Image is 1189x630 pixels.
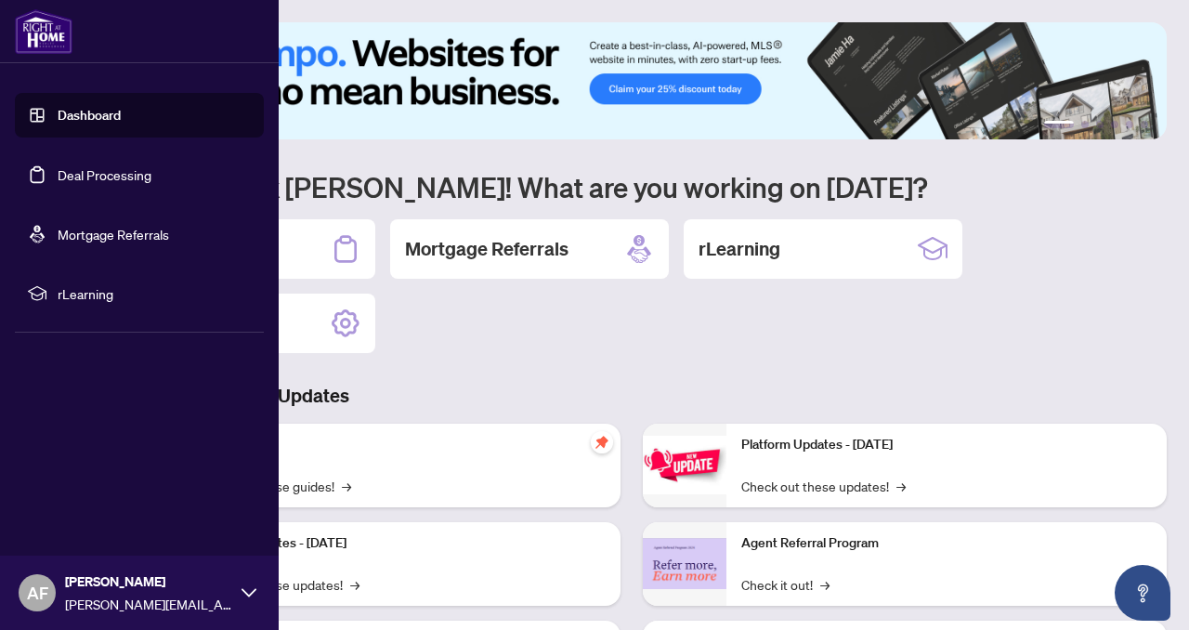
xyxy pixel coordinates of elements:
[643,436,726,494] img: Platform Updates - June 23, 2025
[342,476,351,496] span: →
[1141,121,1148,128] button: 6
[58,226,169,243] a: Mortgage Referrals
[591,431,613,453] span: pushpin
[97,383,1167,409] h3: Brokerage & Industry Updates
[195,533,606,554] p: Platform Updates - [DATE]
[350,574,359,595] span: →
[699,236,780,262] h2: rLearning
[896,476,906,496] span: →
[405,236,568,262] h2: Mortgage Referrals
[195,435,606,455] p: Self-Help
[820,574,830,595] span: →
[58,283,251,304] span: rLearning
[741,476,906,496] a: Check out these updates!→
[1115,565,1170,621] button: Open asap
[97,169,1167,204] h1: Welcome back [PERSON_NAME]! What are you working on [DATE]?
[15,9,72,54] img: logo
[1111,121,1118,128] button: 4
[1096,121,1104,128] button: 3
[27,580,48,606] span: AF
[643,538,726,589] img: Agent Referral Program
[741,435,1152,455] p: Platform Updates - [DATE]
[58,107,121,124] a: Dashboard
[97,22,1167,139] img: Slide 0
[1081,121,1089,128] button: 2
[1126,121,1133,128] button: 5
[1044,121,1074,128] button: 1
[741,574,830,595] a: Check it out!→
[58,166,151,183] a: Deal Processing
[741,533,1152,554] p: Agent Referral Program
[65,594,232,614] span: [PERSON_NAME][EMAIL_ADDRESS][PERSON_NAME][DOMAIN_NAME]
[65,571,232,592] span: [PERSON_NAME]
